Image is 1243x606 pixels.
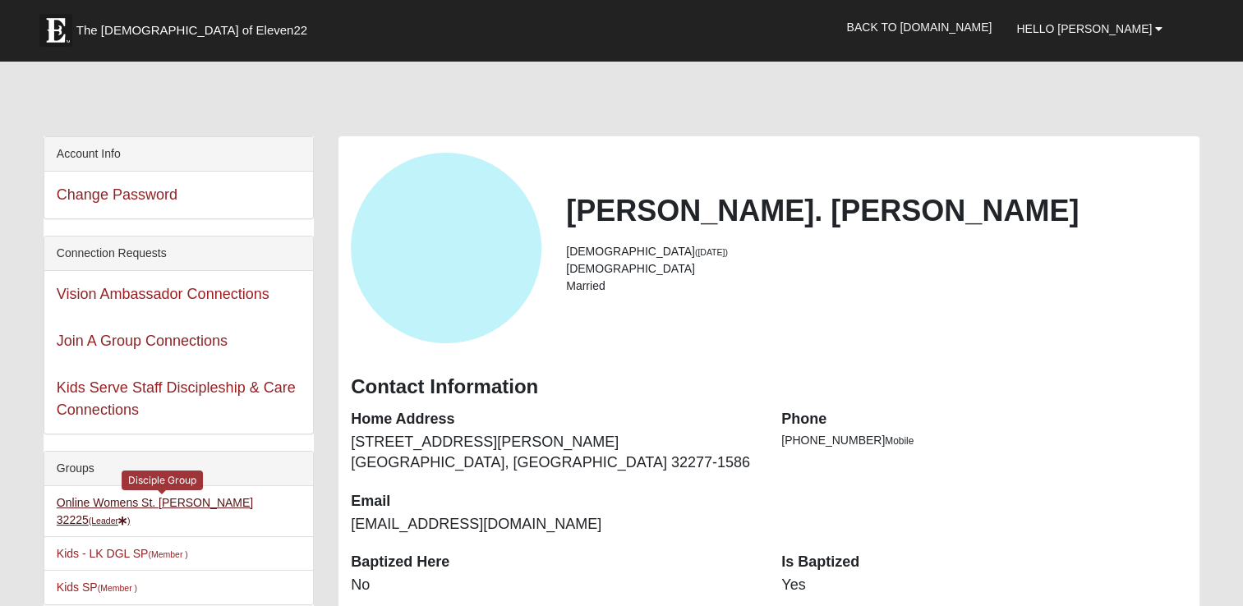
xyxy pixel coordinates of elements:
dt: Is Baptized [781,552,1187,573]
div: Connection Requests [44,236,313,271]
h3: Contact Information [351,375,1187,399]
a: The [DEMOGRAPHIC_DATA] of Eleven22 [31,6,360,47]
a: Hello [PERSON_NAME] [1004,8,1175,49]
dd: [STREET_ADDRESS][PERSON_NAME] [GEOGRAPHIC_DATA], [GEOGRAPHIC_DATA] 32277-1586 [351,432,757,474]
small: (Member ) [148,549,187,559]
li: Married [566,278,1187,295]
dt: Home Address [351,409,757,430]
a: Back to [DOMAIN_NAME] [834,7,1004,48]
small: ([DATE]) [695,247,728,257]
span: Hello [PERSON_NAME] [1016,22,1152,35]
li: [DEMOGRAPHIC_DATA] [566,260,1187,278]
dt: Baptized Here [351,552,757,573]
span: Mobile [885,435,914,447]
h2: [PERSON_NAME]. [PERSON_NAME] [566,193,1187,228]
a: View Fullsize Photo [351,153,541,343]
div: Disciple Group [122,471,203,489]
a: Kids Serve Staff Discipleship & Care Connections [57,379,296,418]
li: [DEMOGRAPHIC_DATA] [566,243,1187,260]
a: Kids - LK DGL SP(Member ) [57,547,188,560]
li: [PHONE_NUMBER] [781,432,1187,449]
a: Vision Ambassador Connections [57,286,269,302]
dt: Phone [781,409,1187,430]
small: (Leader ) [89,516,131,526]
dd: Yes [781,575,1187,596]
dd: No [351,575,757,596]
a: Change Password [57,186,177,203]
dd: [EMAIL_ADDRESS][DOMAIN_NAME] [351,514,757,535]
div: Groups [44,452,313,486]
div: Account Info [44,137,313,172]
small: (Member ) [98,583,137,593]
span: The [DEMOGRAPHIC_DATA] of Eleven22 [76,22,307,39]
a: Kids SP(Member ) [57,581,137,594]
a: Online Womens St. [PERSON_NAME] 32225(Leader) [57,496,253,526]
img: Eleven22 logo [39,14,72,47]
a: Join A Group Connections [57,333,228,349]
dt: Email [351,491,757,512]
